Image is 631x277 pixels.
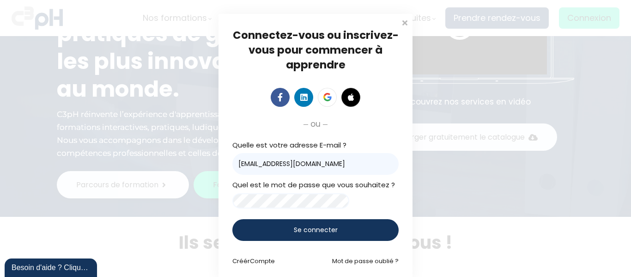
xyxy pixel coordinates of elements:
[233,28,399,72] span: Connectez-vous ou inscrivez-vous pour commencer à apprendre
[294,225,338,235] span: Se connecter
[5,257,99,277] iframe: chat widget
[232,153,399,175] input: E-mail ?
[250,257,275,265] span: Compte
[232,257,275,265] a: CréérCompte
[310,117,321,130] span: ou
[332,257,399,265] a: Mot de passe oublié ?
